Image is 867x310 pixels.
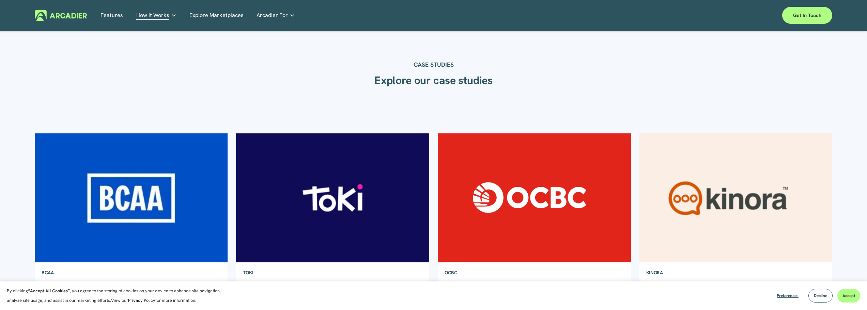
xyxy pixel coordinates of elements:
[837,289,860,303] button: Accept
[236,263,260,282] a: TOKI
[189,10,244,21] a: Explore Marketplaces
[808,289,833,303] button: Decline
[437,133,632,263] img: Motherhood marketplace building community and connection
[7,286,228,305] p: By clicking , you agree to the storing of cookies on your device to enhance site navigation, anal...
[772,289,804,303] button: Preferences
[414,61,454,68] strong: CASE STUDIES
[35,263,61,282] a: BCAA
[100,10,123,21] a: Features
[639,263,670,282] a: Kinora
[35,10,87,21] img: Arcadier
[136,10,176,21] a: folder dropdown
[814,293,827,298] span: Decline
[34,133,229,263] img: BCAA and Arcadier: Transforming the Used Car Market with a Secure, User-Friendly Marketplace
[28,288,70,294] strong: “Accept All Cookies”
[128,297,155,303] a: Privacy Policy
[842,293,855,298] span: Accept
[374,73,492,87] strong: Explore our case studies
[235,133,430,263] img: Revolutionising the collector experience in the Philippines
[438,263,464,282] a: OCBC
[257,11,288,20] span: Arcadier For
[638,133,833,263] img: Ground-breaking digital health launch in Australia
[257,10,295,21] a: folder dropdown
[782,7,832,24] a: Get in touch
[777,293,799,298] span: Preferences
[136,11,169,20] span: How It Works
